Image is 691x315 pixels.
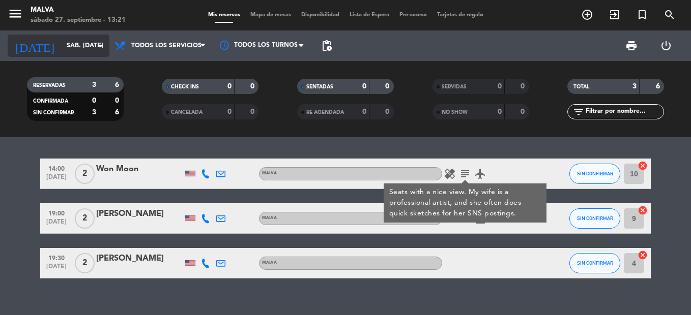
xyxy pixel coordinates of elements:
i: exit_to_app [609,9,621,21]
span: 19:00 [44,207,69,218]
strong: 0 [250,83,256,90]
span: CONFIRMADA [33,99,68,104]
span: Reserva especial [628,6,656,23]
strong: 0 [92,97,96,104]
i: cancel [638,250,648,260]
button: SIN CONFIRMAR [569,164,620,184]
span: SIN CONFIRMAR [577,260,613,266]
strong: 3 [632,83,637,90]
span: TOTAL [573,84,589,89]
div: Won Moon [96,163,183,176]
span: RESERVADAS [33,83,66,88]
span: CANCELADA [171,110,203,115]
i: arrow_drop_down [95,40,107,52]
span: MALVA [262,261,277,265]
div: [PERSON_NAME] [96,252,183,265]
span: CHECK INS [171,84,199,89]
i: subject [459,168,471,180]
strong: 6 [656,83,662,90]
strong: 6 [115,81,121,88]
span: Todos los servicios [131,42,201,49]
strong: 0 [227,83,232,90]
strong: 0 [521,108,527,115]
span: SIN CONFIRMAR [33,110,74,115]
i: power_settings_new [660,40,672,52]
strong: 0 [362,108,366,115]
span: RE AGENDADA [306,110,344,115]
span: BUSCAR [656,6,683,23]
i: menu [8,6,23,21]
span: MALVA [262,171,277,175]
span: Pre-acceso [394,12,432,18]
i: search [664,9,676,21]
strong: 0 [227,108,232,115]
i: [DATE] [8,35,62,57]
span: [DATE] [44,263,69,275]
span: [DATE] [44,218,69,230]
span: SIN CONFIRMAR [577,215,613,221]
strong: 0 [521,83,527,90]
span: Mis reservas [203,12,245,18]
span: 14:00 [44,162,69,174]
span: [DATE] [44,174,69,185]
div: [PERSON_NAME] [96,207,183,220]
strong: 0 [385,108,391,115]
span: Lista de Espera [344,12,394,18]
strong: 0 [385,83,391,90]
i: filter_list [572,106,585,118]
strong: 0 [250,108,256,115]
span: SENTADAS [306,84,333,89]
div: LOG OUT [649,30,683,61]
strong: 0 [115,97,121,104]
span: 19:30 [44,251,69,263]
input: Filtrar por nombre... [585,106,664,117]
span: RESERVAR MESA [573,6,601,23]
button: SIN CONFIRMAR [569,253,620,273]
div: Malva [31,5,126,15]
strong: 3 [92,109,96,116]
span: print [625,40,638,52]
span: SERVIDAS [442,84,467,89]
span: Disponibilidad [296,12,344,18]
div: sábado 27. septiembre - 13:21 [31,15,126,25]
span: MALVA [262,216,277,220]
i: turned_in_not [636,9,648,21]
i: add_circle_outline [581,9,593,21]
span: Tarjetas de regalo [432,12,488,18]
button: SIN CONFIRMAR [569,208,620,229]
span: WALK IN [601,6,628,23]
span: 2 [75,164,95,184]
strong: 0 [498,83,502,90]
strong: 0 [362,83,366,90]
i: airplanemode_active [474,168,486,180]
span: pending_actions [321,40,333,52]
div: Seats with a nice view. My wife is a professional artist, and she often does quick sketches for h... [389,187,541,219]
span: 2 [75,208,95,229]
span: Mapa de mesas [245,12,296,18]
strong: 6 [115,109,121,116]
strong: 3 [92,81,96,88]
span: NO SHOW [442,110,468,115]
i: cancel [638,205,648,215]
span: 2 [75,253,95,273]
i: cancel [638,161,648,171]
span: SIN CONFIRMAR [577,171,613,176]
button: menu [8,6,23,25]
strong: 0 [498,108,502,115]
i: healing [444,168,456,180]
